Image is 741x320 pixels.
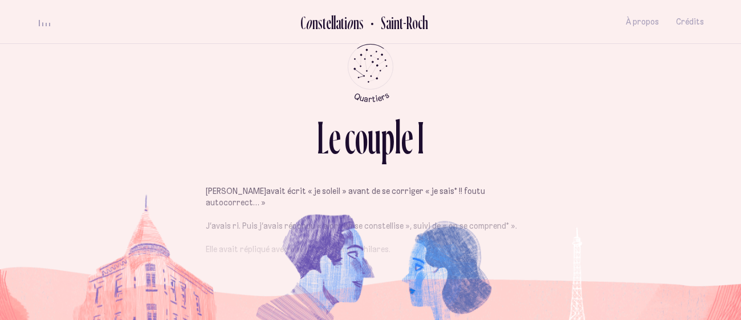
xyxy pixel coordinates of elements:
p: [PERSON_NAME]avait écrit « je soleil » avant de se corriger « je sais* !! foutu autocorrect… » [206,186,535,208]
div: a [336,13,341,32]
div: C [300,13,306,32]
div: L [317,114,329,160]
div: c [345,114,355,160]
div: s [318,13,323,32]
h2: Saint-Roch [372,13,428,32]
div: e [401,114,413,160]
div: t [341,13,344,32]
div: n [312,13,318,32]
p: Elle avait répliqué avec une dizaine d’emojis hilares. [206,244,535,256]
div: u [368,114,381,160]
button: Retour au Quartier [364,13,428,31]
div: o [355,114,368,160]
div: l [333,13,336,32]
span: À propos [626,17,659,27]
div: l [394,114,401,160]
p: J’avais ri. Puis j’avais répondu « alors on se constellise », suivi de « on se comprend* ». [206,221,535,232]
div: l [331,13,333,32]
button: volume audio [37,16,52,28]
div: i [344,13,347,32]
tspan: Quartiers [352,90,390,104]
div: t [323,13,326,32]
div: e [329,114,341,160]
button: Crédits [676,9,704,35]
div: I [417,114,424,160]
button: À propos [626,9,659,35]
div: n [353,13,359,32]
div: e [326,13,331,32]
button: Retour au menu principal [337,44,404,103]
div: s [359,13,364,32]
span: Crédits [676,17,704,27]
div: o [306,13,312,32]
div: p [381,114,394,160]
div: o [347,13,353,32]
